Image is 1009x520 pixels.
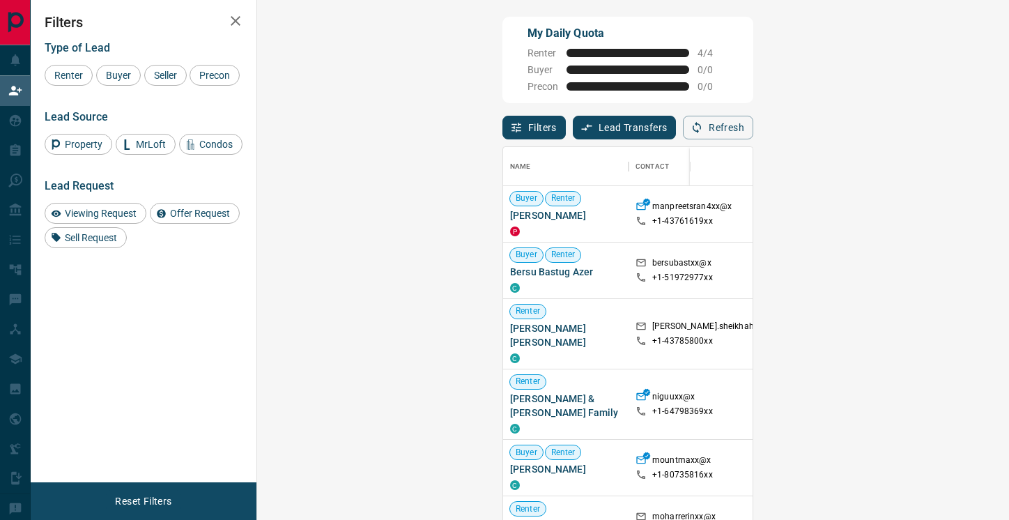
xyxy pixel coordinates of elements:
[96,65,141,86] div: Buyer
[503,147,629,186] div: Name
[165,208,235,219] span: Offer Request
[116,134,176,155] div: MrLoft
[683,116,753,139] button: Refresh
[131,139,171,150] span: MrLoft
[510,265,622,279] span: Bersu Bastug Azer
[546,447,581,459] span: Renter
[510,503,546,515] span: Renter
[45,203,146,224] div: Viewing Request
[60,232,122,243] span: Sell Request
[150,203,240,224] div: Offer Request
[510,321,622,349] span: [PERSON_NAME] [PERSON_NAME]
[698,64,728,75] span: 0 / 0
[652,469,713,481] p: +1- 80735816xx
[510,392,622,420] span: [PERSON_NAME] & [PERSON_NAME] Family
[510,227,520,236] div: property.ca
[101,70,136,81] span: Buyer
[652,215,713,227] p: +1- 43761619xx
[60,208,141,219] span: Viewing Request
[652,272,713,284] p: +1- 51972977xx
[510,480,520,490] div: condos.ca
[510,208,622,222] span: [PERSON_NAME]
[629,147,740,186] div: Contact
[45,41,110,54] span: Type of Lead
[527,64,558,75] span: Buyer
[527,47,558,59] span: Renter
[546,249,581,261] span: Renter
[510,283,520,293] div: condos.ca
[546,192,581,204] span: Renter
[60,139,107,150] span: Property
[510,447,543,459] span: Buyer
[149,70,182,81] span: Seller
[510,462,622,476] span: [PERSON_NAME]
[652,406,713,418] p: +1- 64798369xx
[49,70,88,81] span: Renter
[527,81,558,92] span: Precon
[510,147,531,186] div: Name
[106,489,180,513] button: Reset Filters
[45,110,108,123] span: Lead Source
[45,65,93,86] div: Renter
[652,391,695,406] p: niguuxx@x
[45,179,114,192] span: Lead Request
[652,335,713,347] p: +1- 43785800xx
[45,14,242,31] h2: Filters
[179,134,242,155] div: Condos
[652,201,732,215] p: manpreetsran4xx@x
[510,376,546,388] span: Renter
[698,47,728,59] span: 4 / 4
[45,227,127,248] div: Sell Request
[510,192,543,204] span: Buyer
[194,70,235,81] span: Precon
[573,116,677,139] button: Lead Transfers
[527,25,728,42] p: My Daily Quota
[45,134,112,155] div: Property
[194,139,238,150] span: Condos
[636,147,669,186] div: Contact
[510,353,520,363] div: condos.ca
[144,65,187,86] div: Seller
[652,454,711,469] p: mountmaxx@x
[510,424,520,434] div: condos.ca
[652,257,711,272] p: bersubastxx@x
[652,321,787,335] p: [PERSON_NAME].sheikhahmaxx@x
[510,305,546,317] span: Renter
[190,65,240,86] div: Precon
[502,116,566,139] button: Filters
[698,81,728,92] span: 0 / 0
[510,249,543,261] span: Buyer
